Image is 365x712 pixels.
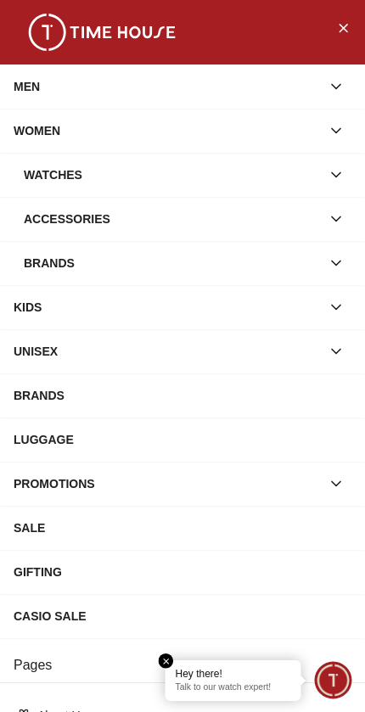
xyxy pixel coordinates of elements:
div: BRANDS [14,380,351,411]
div: MEN [14,71,321,102]
p: Talk to our watch expert! [176,682,291,694]
img: ... [17,14,187,51]
div: Chat Widget [315,662,352,699]
em: Close tooltip [159,653,174,669]
div: UNISEX [14,336,321,367]
div: Accessories [24,204,321,234]
div: Hey there! [176,667,291,681]
div: GIFTING [14,557,351,587]
div: PROMOTIONS [14,468,321,499]
div: Watches [24,160,321,190]
div: CASIO SALE [14,601,351,631]
div: LUGGAGE [14,424,351,455]
div: WOMEN [14,115,321,146]
div: Brands [24,248,321,278]
div: SALE [14,513,351,543]
button: Close Menu [329,14,357,41]
div: KIDS [14,292,321,322]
